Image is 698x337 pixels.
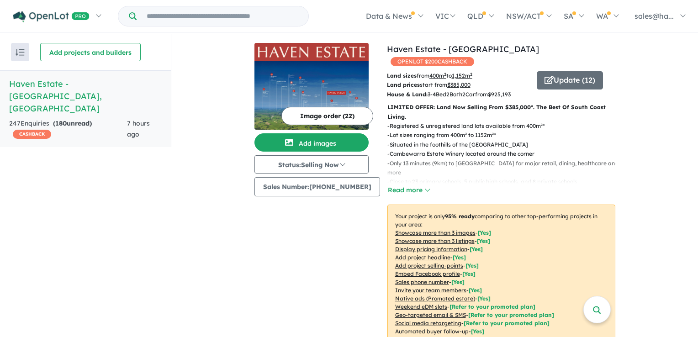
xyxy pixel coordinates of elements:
sup: 2 [470,72,472,77]
p: - Only 13 minutes (9km) to [GEOGRAPHIC_DATA] for major retail, dining, healthcare and more [387,159,623,178]
b: House & Land: [387,91,428,98]
span: [Refer to your promoted plan] [449,303,535,310]
span: [ Yes ] [462,270,476,277]
p: from [387,71,530,80]
span: OPENLOT $ 200 CASHBACK [391,57,474,66]
p: Bed Bath Car from [387,90,530,99]
u: 3-4 [428,91,436,98]
span: [ Yes ] [478,229,491,236]
p: - Lot sizes ranging from 400m² to 1152m²* [387,131,623,140]
img: Openlot PRO Logo White [13,11,90,22]
span: [Refer to your promoted plan] [464,320,550,326]
span: [Yes] [477,295,491,302]
p: LIMITED OFFER: Land Now Selling From $385,000*. The Best Of South Coast Living. [387,103,615,121]
span: [Yes] [471,328,484,335]
u: Add project headline [395,254,450,261]
p: - Registered & unregistered land lots available from 400m²* [387,121,623,131]
button: Image order (22) [281,107,373,125]
img: Haven Estate - Cambewarra Logo [258,47,365,58]
h5: Haven Estate - [GEOGRAPHIC_DATA] , [GEOGRAPHIC_DATA] [9,78,162,115]
b: Land sizes [387,72,417,79]
u: Automated buyer follow-up [395,328,469,335]
button: Read more [387,185,430,195]
u: 2 [446,91,449,98]
p: - Situated in the foothills of the [GEOGRAPHIC_DATA] [387,140,623,149]
span: 180 [55,119,67,127]
u: Social media retargeting [395,320,461,326]
button: Status:Selling Now [254,155,369,174]
span: [ Yes ] [465,262,479,269]
u: Display pricing information [395,246,467,253]
span: CASHBACK [13,130,51,139]
u: Invite your team members [395,287,466,294]
u: 1,152 m [452,72,472,79]
u: Weekend eDM slots [395,303,447,310]
span: [ Yes ] [470,246,483,253]
span: [Refer to your promoted plan] [468,311,554,318]
input: Try estate name, suburb, builder or developer [138,6,307,26]
button: Add images [254,133,369,152]
u: Sales phone number [395,279,449,285]
b: 95 % ready [445,213,475,220]
span: [ Yes ] [451,279,465,285]
u: Showcase more than 3 images [395,229,476,236]
p: - Cambewarra Estate Winery located around the corner [387,149,623,158]
span: to [446,72,472,79]
a: Haven Estate - [GEOGRAPHIC_DATA] [387,44,539,54]
button: Add projects and builders [40,43,141,61]
button: Update (12) [537,71,603,90]
img: Haven Estate - Cambewarra [254,61,369,130]
u: Embed Facebook profile [395,270,460,277]
sup: 2 [444,72,446,77]
div: 247 Enquir ies [9,118,127,140]
p: start from [387,80,530,90]
strong: ( unread) [53,119,92,127]
u: Showcase more than 3 listings [395,237,475,244]
span: [ Yes ] [477,237,490,244]
u: 2 [462,91,465,98]
b: Land prices [387,81,420,88]
u: $ 925,193 [488,91,511,98]
u: 400 m [429,72,446,79]
u: Native ads (Promoted estate) [395,295,475,302]
button: Sales Number:[PHONE_NUMBER] [254,177,380,196]
span: [ Yes ] [453,254,466,261]
u: $ 385,000 [447,81,471,88]
span: [ Yes ] [469,287,482,294]
span: sales@ha... [635,11,674,21]
a: Haven Estate - Cambewarra LogoHaven Estate - Cambewarra [254,43,369,130]
p: - Close to 23 primary schools, 5 public high schools, and 8 private schools [387,177,623,186]
u: Geo-targeted email & SMS [395,311,466,318]
img: sort.svg [16,49,25,56]
span: 7 hours ago [127,119,150,138]
u: Add project selling-points [395,262,463,269]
